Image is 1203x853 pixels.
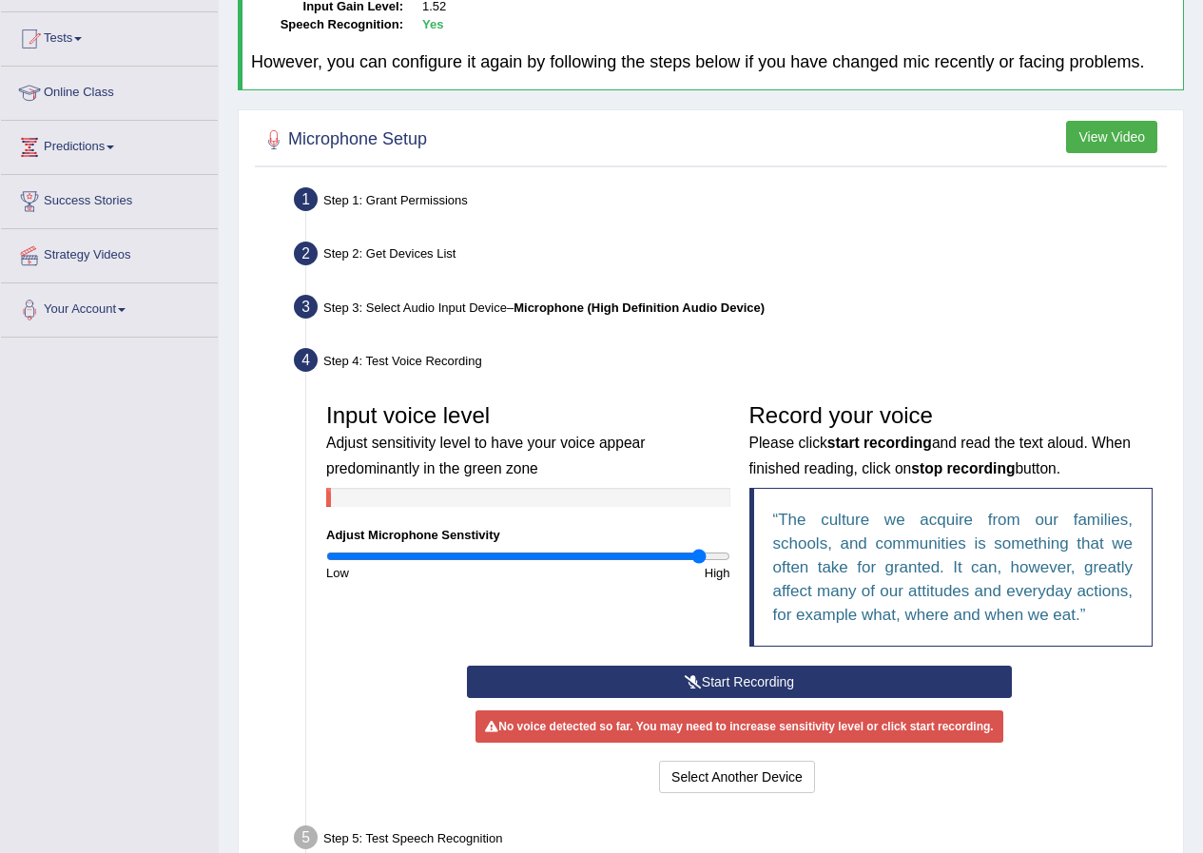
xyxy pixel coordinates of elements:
[659,761,815,793] button: Select Another Device
[1,229,218,277] a: Strategy Videos
[285,182,1174,223] div: Step 1: Grant Permissions
[1066,121,1157,153] button: View Video
[251,53,1174,72] h4: However, you can configure it again by following the steps below if you have changed mic recently...
[467,666,1012,698] button: Start Recording
[1,67,218,114] a: Online Class
[285,236,1174,278] div: Step 2: Get Devices List
[475,710,1002,743] div: No voice detected so far. You may need to increase sensitivity level or click start recording.
[773,511,1134,624] q: The culture we acquire from our families, schools, and communities is something that we often tak...
[1,121,218,168] a: Predictions
[514,300,765,315] b: Microphone (High Definition Audio Device)
[285,342,1174,384] div: Step 4: Test Voice Recording
[749,403,1154,478] h3: Record your voice
[260,126,427,154] h2: Microphone Setup
[326,526,500,544] label: Adjust Microphone Senstivity
[422,17,443,31] b: Yes
[1,283,218,331] a: Your Account
[326,435,645,475] small: Adjust sensitivity level to have your voice appear predominantly in the green zone
[507,300,765,315] span: –
[1,175,218,223] a: Success Stories
[1,12,218,60] a: Tests
[911,460,1015,476] b: stop recording
[827,435,932,451] b: start recording
[749,435,1131,475] small: Please click and read the text aloud. When finished reading, click on button.
[251,16,403,34] dt: Speech Recognition:
[326,403,730,478] h3: Input voice level
[317,564,528,582] div: Low
[285,289,1174,331] div: Step 3: Select Audio Input Device
[528,564,739,582] div: High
